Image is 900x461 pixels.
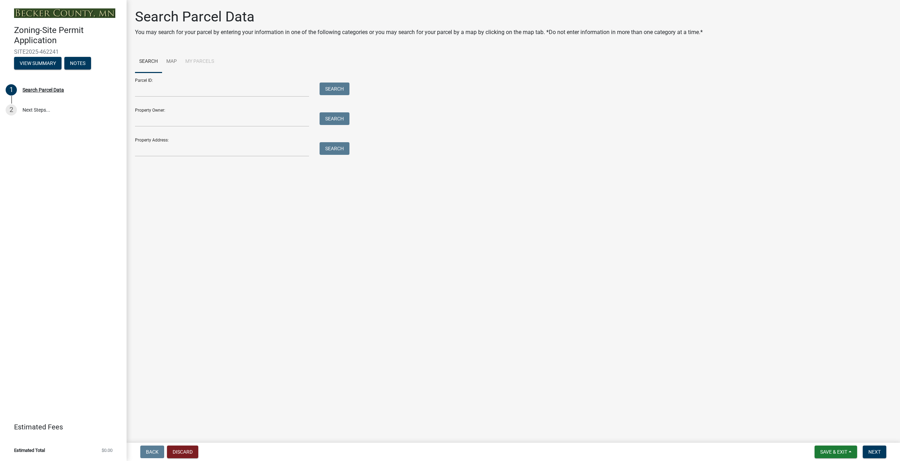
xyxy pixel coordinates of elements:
[868,449,881,455] span: Next
[14,48,112,55] span: SITE2025-462241
[14,61,62,66] wm-modal-confirm: Summary
[820,449,847,455] span: Save & Exit
[863,446,886,458] button: Next
[64,57,91,70] button: Notes
[6,420,115,434] a: Estimated Fees
[320,112,349,125] button: Search
[6,84,17,96] div: 1
[135,28,703,37] p: You may search for your parcel by entering your information in one of the following categories or...
[64,61,91,66] wm-modal-confirm: Notes
[140,446,164,458] button: Back
[135,8,703,25] h1: Search Parcel Data
[6,104,17,116] div: 2
[320,83,349,95] button: Search
[14,448,45,453] span: Estimated Total
[14,57,62,70] button: View Summary
[320,142,349,155] button: Search
[162,51,181,73] a: Map
[135,51,162,73] a: Search
[102,448,112,453] span: $0.00
[22,87,64,92] div: Search Parcel Data
[146,449,159,455] span: Back
[167,446,198,458] button: Discard
[14,8,115,18] img: Becker County, Minnesota
[815,446,857,458] button: Save & Exit
[14,25,121,46] h4: Zoning-Site Permit Application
